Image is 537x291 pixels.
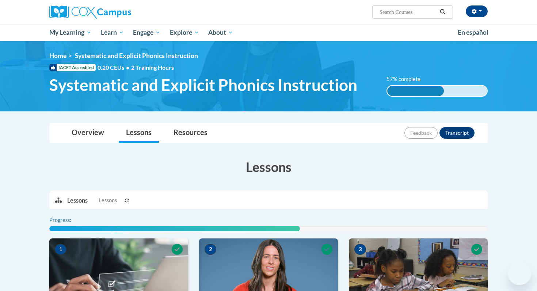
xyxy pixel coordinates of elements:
div: Main menu [38,24,499,41]
span: 1 [55,244,66,255]
a: About [204,24,238,41]
span: En español [458,28,488,36]
span: Learn [101,28,124,37]
span: Systematic and Explicit Phonics Instruction [75,52,198,60]
a: Resources [166,123,215,143]
span: 2 Training Hours [131,64,174,71]
a: Home [49,52,66,60]
div: 57% complete [387,86,444,96]
button: Account Settings [466,5,488,17]
a: Lessons [119,123,159,143]
span: About [208,28,233,37]
a: My Learning [45,24,96,41]
label: Progress: [49,216,91,224]
a: Cox Campus [49,5,188,19]
a: Explore [165,24,204,41]
span: • [126,64,129,71]
a: En español [453,25,493,40]
span: 0.20 CEUs [98,64,131,72]
span: 3 [354,244,366,255]
span: 2 [205,244,216,255]
button: Transcript [439,127,475,139]
input: Search Courses [379,8,437,16]
a: Engage [128,24,165,41]
span: My Learning [49,28,91,37]
p: Lessons [67,196,88,204]
iframe: Button to launch messaging window [508,262,531,285]
span: Systematic and Explicit Phonics Instruction [49,75,357,95]
span: IACET Accredited [49,64,96,71]
a: Learn [96,24,129,41]
h3: Lessons [49,158,488,176]
a: Overview [64,123,111,143]
button: Feedback [404,127,438,139]
span: Engage [133,28,160,37]
span: Lessons [99,196,117,204]
span: Explore [170,28,199,37]
label: 57% complete [386,75,429,83]
img: Cox Campus [49,5,131,19]
button: Search [437,8,448,16]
